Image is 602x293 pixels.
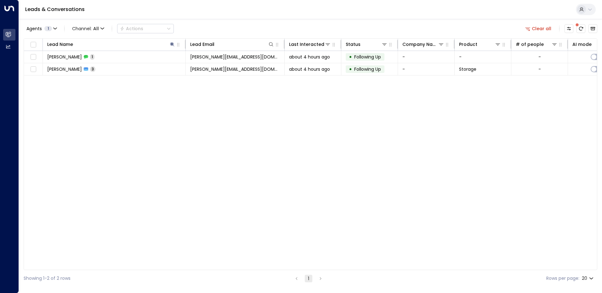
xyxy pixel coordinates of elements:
[24,24,59,33] button: Agents1
[93,26,99,31] span: All
[538,66,541,72] div: -
[47,66,82,72] span: Najime Yachou
[70,24,107,33] button: Channel:All
[120,26,143,31] div: Actions
[398,63,455,75] td: -
[29,41,37,49] span: Toggle select all
[90,54,94,59] span: 1
[117,24,174,33] button: Actions
[29,65,37,73] span: Toggle select row
[516,41,544,48] div: # of people
[47,54,82,60] span: Najime Yachou
[576,24,585,33] span: There are new threads available. Refresh the grid to view the latest updates.
[346,41,361,48] div: Status
[190,66,280,72] span: najime@outlook.com
[582,274,595,283] div: 20
[402,41,438,48] div: Company Name
[90,66,95,72] span: 3
[346,41,388,48] div: Status
[572,41,592,48] div: AI mode
[289,54,330,60] span: about 4 hours ago
[523,24,554,33] button: Clear all
[459,66,476,72] span: Storage
[26,26,42,31] span: Agents
[289,41,324,48] div: Last Interacted
[47,41,175,48] div: Lead Name
[289,41,331,48] div: Last Interacted
[455,51,511,63] td: -
[70,24,107,33] span: Channel:
[398,51,455,63] td: -
[546,275,579,282] label: Rows per page:
[349,64,352,75] div: •
[588,24,597,33] button: Archived Leads
[25,6,85,13] a: Leads & Conversations
[402,41,444,48] div: Company Name
[565,24,573,33] button: Customize
[538,54,541,60] div: -
[29,53,37,61] span: Toggle select row
[305,275,312,282] button: page 1
[354,54,381,60] span: Following Up
[349,52,352,62] div: •
[190,41,274,48] div: Lead Email
[289,66,330,72] span: about 4 hours ago
[190,41,214,48] div: Lead Email
[117,24,174,33] div: Button group with a nested menu
[459,41,477,48] div: Product
[47,41,73,48] div: Lead Name
[24,275,71,282] div: Showing 1-2 of 2 rows
[44,26,52,31] span: 1
[292,274,325,282] nav: pagination navigation
[190,54,280,60] span: najime@outlook.com
[516,41,558,48] div: # of people
[354,66,381,72] span: Following Up
[459,41,501,48] div: Product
